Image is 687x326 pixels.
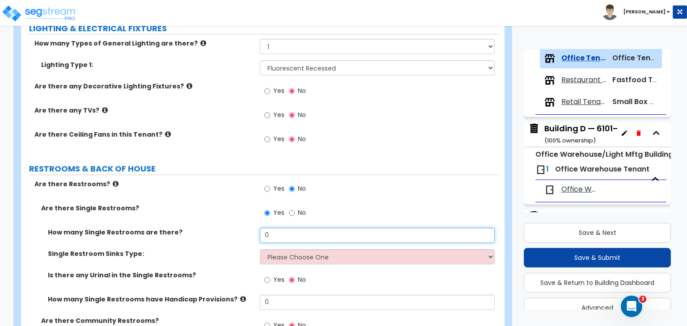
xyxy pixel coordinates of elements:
img: logo_pro_r.png [1,4,77,22]
small: Office Warehouse/Light Mftg Building [535,149,673,159]
b: [PERSON_NAME] [623,8,666,15]
input: No [289,184,295,194]
i: click for more info! [113,180,119,187]
span: No [298,184,306,193]
span: Yes [273,86,284,95]
span: No [298,275,306,284]
img: avatar.png [602,4,618,20]
span: Restaurant Tenant [561,75,606,85]
label: Are there Ceiling Fans in this Tenant? [34,130,253,139]
input: No [289,134,295,144]
img: building.svg [528,123,540,134]
input: Yes [264,110,270,120]
span: Building D — 6101–6155 Corporate Dr [528,123,617,146]
img: door.png [535,164,546,175]
button: Save & Next [524,223,671,242]
button: Save & Return to Building Dashboard [524,273,671,293]
label: Single Restroom Sinks Type: [48,249,253,258]
label: Are there Community Restrooms? [41,316,253,325]
label: How many Single Restrooms are there? [48,228,253,237]
button: Advanced [524,298,671,318]
label: Lighting Type 1: [41,60,253,69]
span: No [298,134,306,143]
input: Yes [264,184,270,194]
input: No [289,275,295,285]
span: Yes [273,184,284,193]
label: How many Single Restrooms have Handicap Provisions? [48,295,253,304]
span: Yes [273,134,284,143]
span: Yes [273,208,284,217]
input: Yes [264,86,270,96]
input: No [289,110,295,120]
label: Are there any TVs? [34,106,253,115]
img: tenants.png [544,75,555,86]
input: No [289,86,295,96]
span: Yes [273,275,284,284]
span: No [298,208,306,217]
i: click for more info! [240,296,246,302]
i: click for more info! [200,40,206,46]
input: Yes [264,134,270,144]
i: click for more info! [165,131,171,138]
label: RESTROOMS & BACK OF HOUSE [29,163,499,175]
label: Are there Restrooms? [34,180,253,188]
img: building.svg [528,210,540,222]
span: Fastfood Tenant [612,75,674,85]
span: Office Warehouse Tenant [555,164,649,174]
span: No [298,86,306,95]
i: click for more info! [102,107,108,113]
img: door.png [544,184,555,195]
span: Yes [273,110,284,119]
label: How many Types of General Lighting are there? [34,39,253,48]
span: 3 [639,296,646,303]
span: Office Tenant [612,53,663,63]
label: Is there any Urinal in the Single Restrooms? [48,271,253,280]
input: Yes [264,208,270,218]
iframe: Intercom live chat [621,296,642,317]
input: Yes [264,275,270,285]
button: Save & Submit [524,248,671,267]
label: Are there Single Restrooms? [41,204,253,213]
span: Building D — 6101–6155 Corporate Dr [528,210,617,233]
label: Are there any Decorative Lighting Fixtures? [34,82,253,91]
span: Office Warehouse Tenant [561,184,599,195]
small: ( 100 % ownership) [544,136,596,145]
img: tenants.png [544,53,555,64]
img: tenants.png [544,97,555,108]
span: 1 [546,164,549,174]
span: Office Tenants [561,53,606,63]
i: click for more info! [187,83,192,89]
label: LIGHTING & ELECTRICAL FIXTURES [29,23,499,34]
span: Retail Tenant [561,97,606,107]
input: No [289,208,295,218]
span: No [298,110,306,119]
